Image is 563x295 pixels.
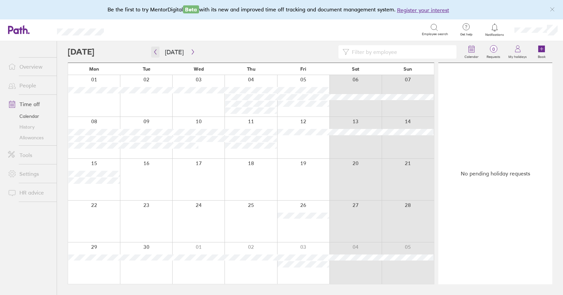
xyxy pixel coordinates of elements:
[403,66,412,72] span: Sun
[531,41,552,63] a: Book
[3,186,57,199] a: HR advice
[352,66,359,72] span: Sat
[247,66,255,72] span: Thu
[3,167,57,180] a: Settings
[484,23,506,37] a: Notifications
[455,32,477,36] span: Get help
[183,5,199,13] span: Beta
[504,53,531,59] label: My holidays
[484,33,506,37] span: Notifications
[3,148,57,162] a: Tools
[534,53,550,59] label: Book
[504,41,531,63] a: My holidays
[422,32,448,36] span: Employee search
[460,41,483,63] a: Calendar
[438,63,552,284] div: No pending holiday requests
[3,132,57,143] a: Allowances
[349,46,452,58] input: Filter by employee
[397,6,449,14] button: Register your interest
[483,47,504,52] span: 0
[483,53,504,59] label: Requests
[143,66,150,72] span: Tue
[460,53,483,59] label: Calendar
[122,26,139,32] div: Search
[89,66,99,72] span: Mon
[3,111,57,122] a: Calendar
[194,66,204,72] span: Wed
[160,47,189,58] button: [DATE]
[3,97,57,111] a: Time off
[483,41,504,63] a: 0Requests
[3,60,57,73] a: Overview
[3,79,57,92] a: People
[3,122,57,132] a: History
[108,5,456,14] div: Be the first to try MentorDigital with its new and improved time off tracking and document manage...
[300,66,306,72] span: Fri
